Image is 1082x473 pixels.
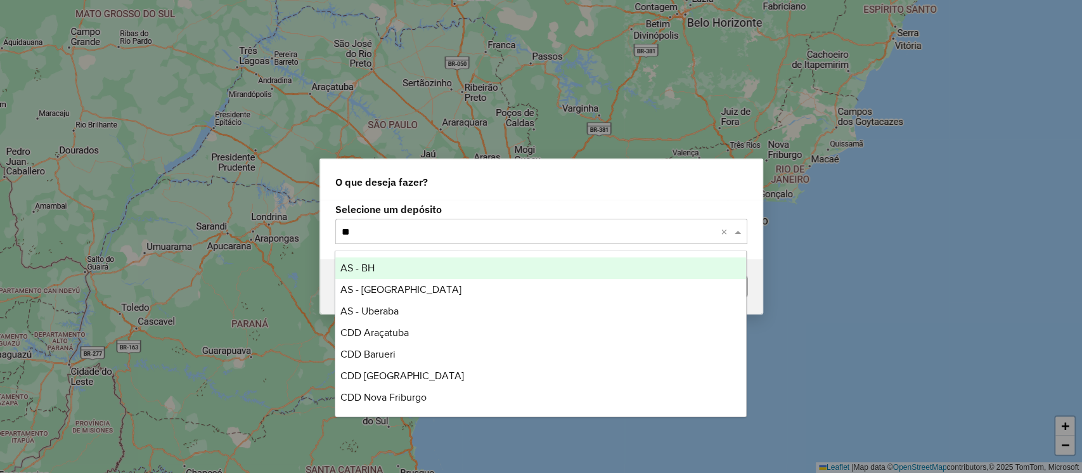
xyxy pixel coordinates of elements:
span: AS - Uberaba [340,306,399,316]
span: CDD Barueri [340,349,396,360]
span: AS - BH [340,262,375,273]
span: O que deseja fazer? [335,174,428,190]
span: CDD [GEOGRAPHIC_DATA] [340,370,464,381]
ng-dropdown-panel: Options list [335,250,747,417]
label: Selecione um depósito [335,202,747,217]
span: CDD Nova Friburgo [340,392,427,403]
span: Clear all [721,224,731,239]
span: AS - [GEOGRAPHIC_DATA] [340,284,461,295]
span: CDD Araçatuba [340,327,409,338]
